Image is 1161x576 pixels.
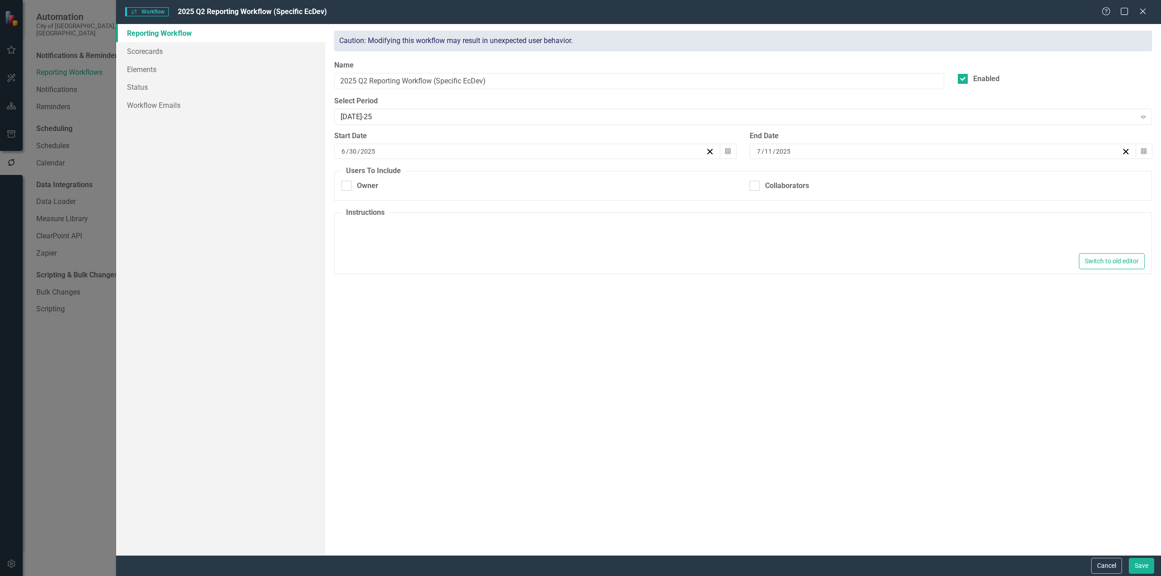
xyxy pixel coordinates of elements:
[125,7,169,16] span: Workflow
[116,42,325,60] a: Scorecards
[334,131,737,141] div: Start Date
[773,147,776,155] span: /
[334,60,944,71] label: Name
[765,181,809,191] div: Collaborators
[116,78,325,96] a: Status
[341,166,405,176] legend: Users To Include
[116,24,325,42] a: Reporting Workflow
[750,131,1152,141] div: End Date
[116,96,325,114] a: Workflow Emails
[1129,558,1154,574] button: Save
[334,31,1152,51] div: Caution: Modifying this workflow may result in unexpected user behavior.
[346,147,349,155] span: /
[761,147,764,155] span: /
[357,181,378,191] div: Owner
[116,60,325,78] a: Elements
[341,112,1136,122] div: [DATE]-25
[178,7,327,16] span: 2025 Q2 Reporting Workflow (Specific EcDev)
[334,73,944,90] input: Name
[1091,558,1122,574] button: Cancel
[334,96,1152,106] label: Select Period
[357,147,360,155] span: /
[973,74,1000,84] div: Enabled
[1079,253,1145,269] button: Switch to old editor
[341,208,389,218] legend: Instructions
